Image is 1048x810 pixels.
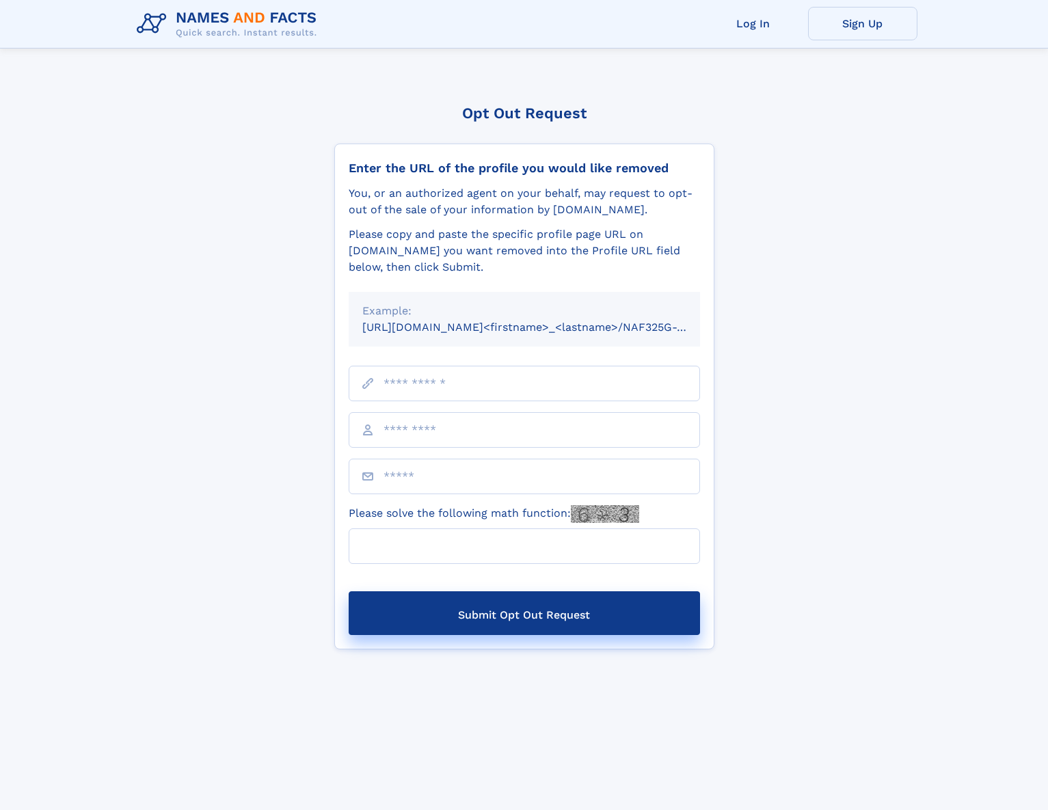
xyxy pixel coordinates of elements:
a: Log In [699,7,808,40]
div: Example: [362,303,686,319]
button: Submit Opt Out Request [349,591,700,635]
div: Please copy and paste the specific profile page URL on [DOMAIN_NAME] you want removed into the Pr... [349,226,700,275]
small: [URL][DOMAIN_NAME]<firstname>_<lastname>/NAF325G-xxxxxxxx [362,321,726,334]
div: Opt Out Request [334,105,714,122]
label: Please solve the following math function: [349,505,639,523]
img: Logo Names and Facts [131,5,328,42]
a: Sign Up [808,7,917,40]
div: You, or an authorized agent on your behalf, may request to opt-out of the sale of your informatio... [349,185,700,218]
div: Enter the URL of the profile you would like removed [349,161,700,176]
